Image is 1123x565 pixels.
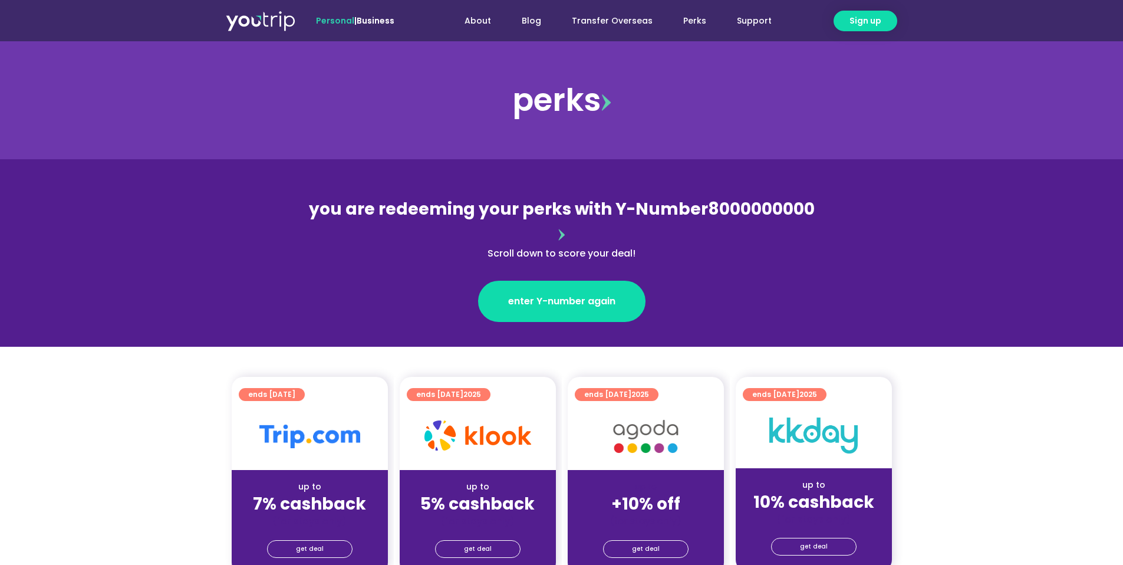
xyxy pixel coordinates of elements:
[241,481,378,493] div: up to
[556,10,668,32] a: Transfer Overseas
[632,541,660,557] span: get deal
[478,281,646,322] a: enter Y-number again
[631,389,649,399] span: 2025
[306,197,818,261] div: 8000000000
[407,388,490,401] a: ends [DATE]2025
[745,479,882,491] div: up to
[722,10,787,32] a: Support
[771,538,857,556] a: get deal
[435,540,521,558] a: get deal
[296,541,324,557] span: get deal
[668,10,722,32] a: Perks
[577,515,714,527] div: (for stays only)
[508,294,615,308] span: enter Y-number again
[449,10,506,32] a: About
[357,15,394,27] a: Business
[463,389,481,399] span: 2025
[409,481,546,493] div: up to
[611,492,680,515] strong: +10% off
[743,388,826,401] a: ends [DATE]2025
[584,388,649,401] span: ends [DATE]
[316,15,394,27] span: |
[239,388,305,401] a: ends [DATE]
[420,492,535,515] strong: 5% cashback
[416,388,481,401] span: ends [DATE]
[800,538,828,555] span: get deal
[309,198,708,221] span: you are redeeming your perks with Y-Number
[753,491,874,514] strong: 10% cashback
[799,389,817,399] span: 2025
[834,11,897,31] a: Sign up
[306,247,818,261] div: Scroll down to score your deal!
[575,388,658,401] a: ends [DATE]2025
[409,515,546,527] div: (for stays only)
[248,388,295,401] span: ends [DATE]
[253,492,366,515] strong: 7% cashback
[426,10,787,32] nav: Menu
[316,15,354,27] span: Personal
[752,388,817,401] span: ends [DATE]
[745,513,882,525] div: (for stays only)
[267,540,353,558] a: get deal
[849,15,881,27] span: Sign up
[603,540,689,558] a: get deal
[464,541,492,557] span: get deal
[241,515,378,527] div: (for stays only)
[635,481,657,492] span: up to
[506,10,556,32] a: Blog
